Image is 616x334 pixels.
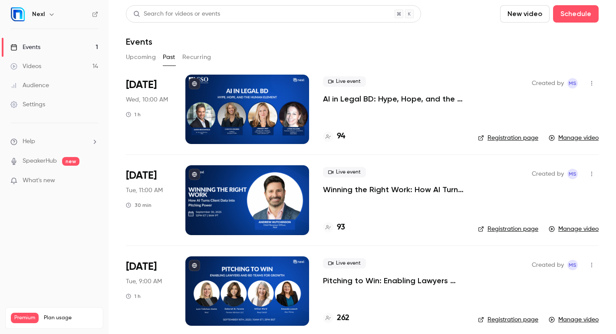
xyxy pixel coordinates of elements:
button: New video [500,5,550,23]
span: Melissa Strauss [567,260,578,270]
h4: 93 [337,222,345,233]
a: Manage video [549,225,599,233]
a: SpeakerHub [23,157,57,166]
span: Tue, 11:00 AM [126,186,163,195]
div: 1 h [126,111,141,118]
div: Search for videos or events [133,10,220,19]
span: MS [569,78,576,88]
span: [DATE] [126,78,157,92]
span: [DATE] [126,260,157,274]
img: Nexl [11,7,25,21]
h4: 262 [337,312,349,324]
div: Videos [10,62,41,71]
a: Registration page [478,225,538,233]
span: new [62,157,79,166]
button: Recurring [182,50,211,64]
div: Events [10,43,40,52]
span: Live event [323,167,366,177]
button: Schedule [553,5,599,23]
span: Help [23,137,35,146]
div: Audience [10,81,49,90]
span: Premium [11,313,39,323]
a: Pitching to Win: Enabling Lawyers and BD Teams for Growth [323,275,464,286]
a: 262 [323,312,349,324]
h6: Nexl [32,10,45,19]
span: Created by [532,169,564,179]
a: 93 [323,222,345,233]
h1: Events [126,36,152,47]
span: Created by [532,260,564,270]
h4: 94 [337,131,345,142]
span: Melissa Strauss [567,169,578,179]
a: Registration page [478,134,538,142]
li: help-dropdown-opener [10,137,98,146]
span: Created by [532,78,564,88]
span: Wed, 10:00 AM [126,95,168,104]
div: Sep 30 Tue, 11:00 AM (America/Chicago) [126,165,171,235]
div: Oct 1 Wed, 10:00 AM (America/Chicago) [126,75,171,144]
a: 94 [323,131,345,142]
div: Sep 16 Tue, 9:00 AM (America/Chicago) [126,256,171,326]
span: Live event [323,76,366,87]
div: 1 h [126,293,141,300]
span: What's new [23,176,55,185]
span: Melissa Strauss [567,78,578,88]
span: Live event [323,258,366,269]
a: Manage video [549,315,599,324]
div: 30 min [126,202,152,209]
a: AI in Legal BD: Hype, Hope, and the Human Element [323,94,464,104]
span: [DATE] [126,169,157,183]
button: Past [163,50,175,64]
button: Upcoming [126,50,156,64]
span: Tue, 9:00 AM [126,277,162,286]
span: Plan usage [44,314,98,321]
span: MS [569,169,576,179]
span: MS [569,260,576,270]
a: Manage video [549,134,599,142]
a: Winning the Right Work: How AI Turns Client Data into Pitching Power [323,184,464,195]
a: Registration page [478,315,538,324]
div: Settings [10,100,45,109]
